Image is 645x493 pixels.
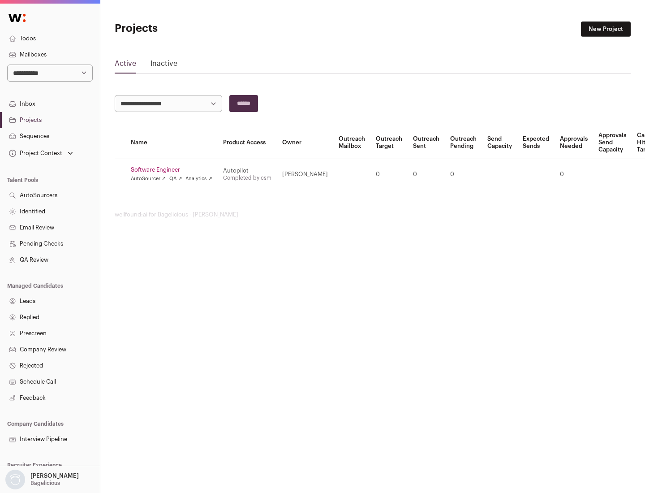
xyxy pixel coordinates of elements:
[517,126,555,159] th: Expected Sends
[445,159,482,190] td: 0
[185,175,212,182] a: Analytics ↗
[169,175,182,182] a: QA ↗
[125,126,218,159] th: Name
[218,126,277,159] th: Product Access
[333,126,370,159] th: Outreach Mailbox
[131,166,212,173] a: Software Engineer
[445,126,482,159] th: Outreach Pending
[131,175,166,182] a: AutoSourcer ↗
[370,159,408,190] td: 0
[581,22,631,37] a: New Project
[30,480,60,487] p: Bagelicious
[4,9,30,27] img: Wellfound
[482,126,517,159] th: Send Capacity
[593,126,632,159] th: Approvals Send Capacity
[555,159,593,190] td: 0
[30,472,79,480] p: [PERSON_NAME]
[7,150,62,157] div: Project Context
[408,126,445,159] th: Outreach Sent
[223,167,271,174] div: Autopilot
[5,470,25,489] img: nopic.png
[277,159,333,190] td: [PERSON_NAME]
[277,126,333,159] th: Owner
[115,58,136,73] a: Active
[115,22,287,36] h1: Projects
[555,126,593,159] th: Approvals Needed
[7,147,75,160] button: Open dropdown
[150,58,177,73] a: Inactive
[408,159,445,190] td: 0
[223,175,271,181] a: Completed by csm
[115,211,631,218] footer: wellfound:ai for Bagelicious - [PERSON_NAME]
[4,470,81,489] button: Open dropdown
[370,126,408,159] th: Outreach Target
